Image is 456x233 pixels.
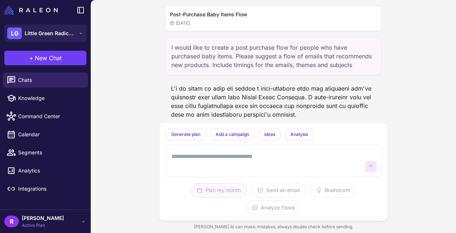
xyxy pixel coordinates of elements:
[22,222,64,229] span: Active Plan
[3,109,88,124] a: Command Center
[25,29,76,37] span: Little Green Radicals
[18,94,82,102] span: Knowledge
[4,216,19,227] div: R
[170,11,377,18] h2: Post-Purchase Baby Items Flow
[216,131,249,138] span: Add a campaign
[3,91,88,106] a: Knowledge
[258,129,281,140] button: Ideas
[4,25,86,42] button: LGLittle Green Radicals
[18,185,82,193] span: Integrations
[3,145,88,160] a: Segments
[3,181,88,196] a: Integrations
[18,112,82,120] span: Command Center
[18,130,82,138] span: Calendar
[29,54,33,62] span: +
[18,76,82,84] span: Chats
[4,51,86,65] button: +New Chat
[251,183,306,197] button: Send an email
[290,131,308,138] span: Analysis
[170,20,190,26] span: [DATE]
[18,149,82,157] span: Segments
[159,221,387,233] div: [PERSON_NAME] AI can make mistakes, always double check before sending.
[3,72,88,88] a: Chats
[209,129,255,140] button: Add a campaign
[310,183,357,197] button: Brainstorm
[35,54,62,62] span: New Chat
[165,129,207,140] button: Generate plan
[191,183,247,197] button: Plan my month
[264,131,275,138] span: Ideas
[3,127,88,142] a: Calendar
[7,28,22,39] div: LG
[284,129,314,140] button: Analysis
[3,163,88,178] a: Analytics
[165,37,382,75] div: I would like to create a post purchase flow for people who have purchased baby items. Please sugg...
[246,200,301,215] button: Analyze Flows
[22,214,64,222] span: [PERSON_NAME]
[4,6,58,14] img: Raleon Logo
[18,167,82,175] span: Analytics
[171,131,200,138] span: Generate plan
